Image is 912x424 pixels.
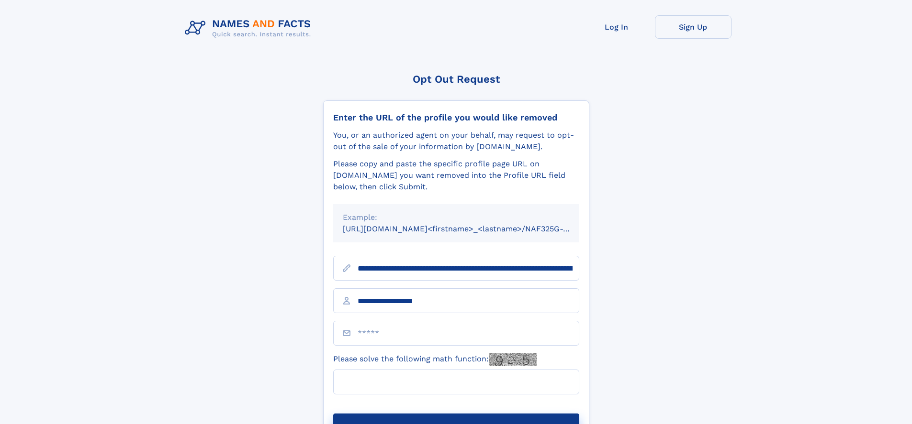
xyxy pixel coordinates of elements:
[181,15,319,41] img: Logo Names and Facts
[323,73,589,85] div: Opt Out Request
[343,212,570,223] div: Example:
[343,224,597,233] small: [URL][DOMAIN_NAME]<firstname>_<lastname>/NAF325G-xxxxxxxx
[655,15,732,39] a: Sign Up
[333,353,537,366] label: Please solve the following math function:
[578,15,655,39] a: Log In
[333,158,579,193] div: Please copy and paste the specific profile page URL on [DOMAIN_NAME] you want removed into the Pr...
[333,112,579,123] div: Enter the URL of the profile you would like removed
[333,130,579,152] div: You, or an authorized agent on your behalf, may request to opt-out of the sale of your informatio...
